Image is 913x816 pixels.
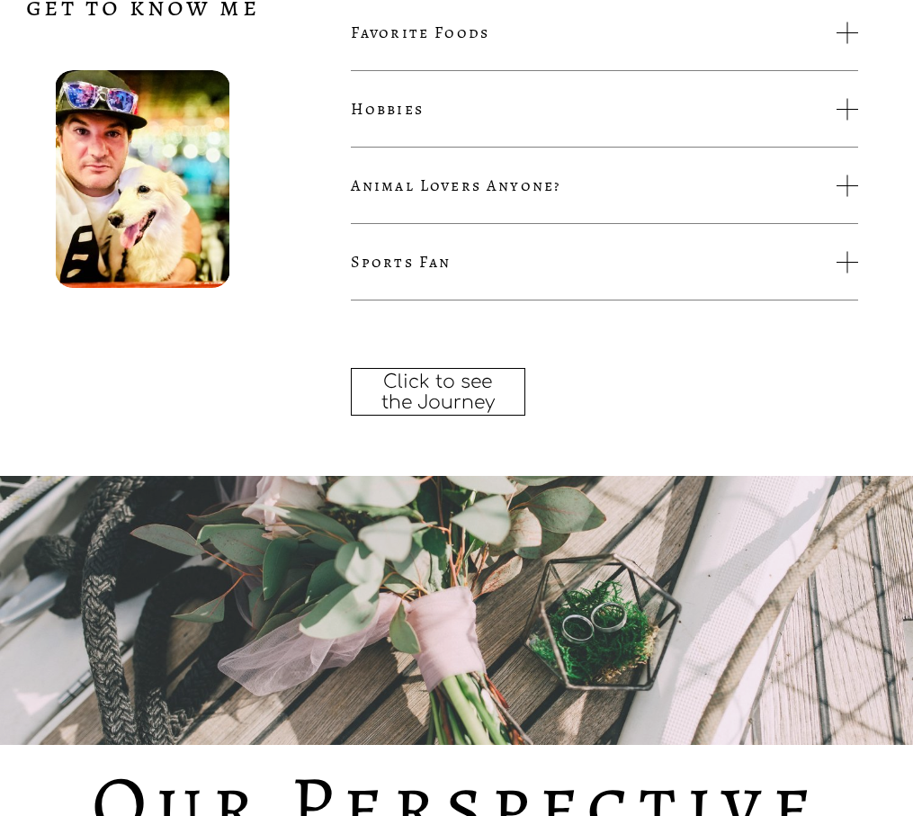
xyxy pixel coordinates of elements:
[351,251,837,273] span: Sports Fan
[351,368,525,416] a: Click to see the Journey
[351,148,858,223] button: Animal Lovers Anyone?
[351,71,858,147] button: Hobbies
[351,175,837,196] span: Animal Lovers Anyone?
[351,22,837,43] span: Favorite Foods
[351,224,858,300] button: Sports Fan
[351,98,837,120] span: Hobbies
